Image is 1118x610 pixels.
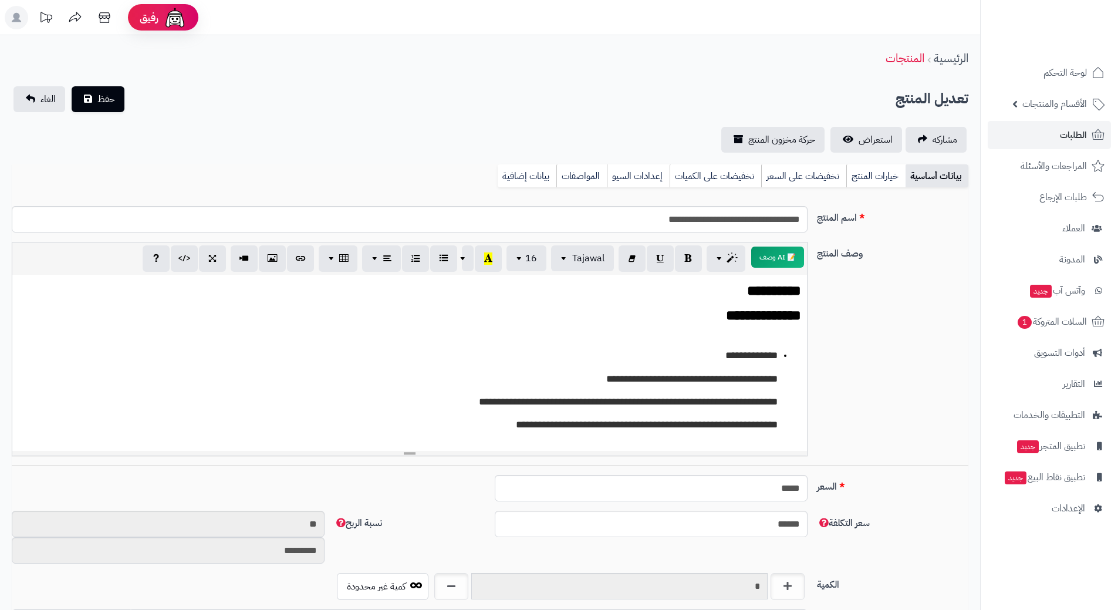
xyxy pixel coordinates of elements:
span: المدونة [1059,251,1085,268]
a: تخفيضات على الكميات [670,164,761,188]
img: ai-face.png [163,6,187,29]
a: تطبيق المتجرجديد [988,432,1111,460]
span: الأقسام والمنتجات [1022,96,1087,112]
a: إعدادات السيو [607,164,670,188]
span: المراجعات والأسئلة [1021,158,1087,174]
span: نسبة الربح [334,516,382,530]
span: حركة مخزون المنتج [748,133,815,147]
span: التطبيقات والخدمات [1014,407,1085,423]
label: الكمية [812,573,973,592]
a: التطبيقات والخدمات [988,401,1111,429]
span: تطبيق المتجر [1016,438,1085,454]
span: سعر التكلفة [817,516,870,530]
button: Tajawal [551,245,614,271]
span: العملاء [1062,220,1085,237]
a: السلات المتروكة1 [988,308,1111,336]
a: العملاء [988,214,1111,242]
span: جديد [1030,285,1052,298]
h2: تعديل المنتج [896,87,968,111]
span: تطبيق نقاط البيع [1004,469,1085,486]
span: الغاء [40,92,56,106]
span: مشاركه [933,133,957,147]
a: بيانات أساسية [906,164,968,188]
a: حركة مخزون المنتج [721,127,825,153]
label: وصف المنتج [812,242,973,261]
a: طلبات الإرجاع [988,183,1111,211]
label: السعر [812,475,973,494]
span: لوحة التحكم [1043,65,1087,81]
a: الطلبات [988,121,1111,149]
a: الإعدادات [988,494,1111,523]
button: حفظ [72,86,124,112]
span: استعراض [859,133,893,147]
span: رفيق [140,11,158,25]
a: الرئيسية [934,49,968,67]
span: طلبات الإرجاع [1039,189,1087,205]
a: تطبيق نقاط البيعجديد [988,463,1111,491]
span: وآتس آب [1029,282,1085,299]
a: المنتجات [886,49,924,67]
span: السلات المتروكة [1016,314,1087,330]
a: وآتس آبجديد [988,277,1111,305]
button: 📝 AI وصف [751,247,804,268]
span: الطلبات [1060,127,1087,143]
span: جديد [1017,440,1039,453]
span: Tajawal [572,251,604,265]
a: المدونة [988,245,1111,274]
span: 1 [1018,316,1032,329]
span: الإعدادات [1052,500,1085,517]
a: تحديثات المنصة [31,6,60,32]
span: حفظ [97,92,115,106]
a: مشاركه [906,127,967,153]
a: الغاء [13,86,65,112]
button: 16 [506,245,546,271]
span: 16 [525,251,537,265]
a: أدوات التسويق [988,339,1111,367]
a: بيانات إضافية [498,164,556,188]
a: التقارير [988,370,1111,398]
a: المراجعات والأسئلة [988,152,1111,180]
a: خيارات المنتج [846,164,906,188]
a: لوحة التحكم [988,59,1111,87]
a: تخفيضات على السعر [761,164,846,188]
label: اسم المنتج [812,206,973,225]
span: التقارير [1063,376,1085,392]
a: استعراض [830,127,902,153]
span: أدوات التسويق [1034,345,1085,361]
span: جديد [1005,471,1026,484]
img: logo-2.png [1038,28,1107,52]
a: المواصفات [556,164,607,188]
